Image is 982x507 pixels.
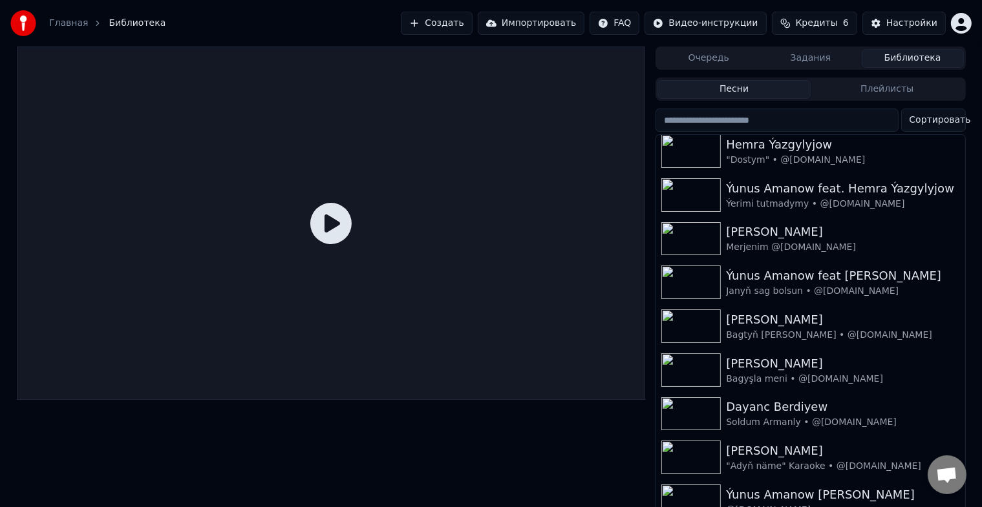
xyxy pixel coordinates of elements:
[726,398,959,416] div: Dayanc Berdiyew
[49,17,165,30] nav: breadcrumb
[645,12,766,35] button: Видео-инструкции
[726,136,959,154] div: Hemra Ýazgylyjow
[590,12,639,35] button: FAQ
[726,154,959,167] div: "Dostym" • @[DOMAIN_NAME]
[726,311,959,329] div: [PERSON_NAME]
[843,17,849,30] span: 6
[811,80,964,99] button: Плейлисты
[726,285,959,298] div: Janyň sag bolsun • @[DOMAIN_NAME]
[726,460,959,473] div: "Adyň näme" Karaoke • @[DOMAIN_NAME]
[726,355,959,373] div: [PERSON_NAME]
[10,10,36,36] img: youka
[49,17,88,30] a: Главная
[726,416,959,429] div: Soldum Armanly • @[DOMAIN_NAME]
[657,80,811,99] button: Песни
[726,198,959,211] div: Ýerimi tutmadymy • @[DOMAIN_NAME]
[726,241,959,254] div: Merjenim @[DOMAIN_NAME]
[772,12,857,35] button: Кредиты6
[760,49,862,68] button: Задания
[862,12,946,35] button: Настройки
[726,180,959,198] div: Ýunus Amanow feat. Hemra Ýazgylyjow
[910,114,971,127] span: Сортировать
[726,223,959,241] div: [PERSON_NAME]
[726,267,959,285] div: Ýunus Amanow feat [PERSON_NAME]
[796,17,838,30] span: Кредиты
[726,486,959,504] div: Ýunus Amanow [PERSON_NAME]
[109,17,165,30] span: Библиотека
[478,12,585,35] button: Импортировать
[401,12,472,35] button: Создать
[928,455,966,494] div: Открытый чат
[726,442,959,460] div: [PERSON_NAME]
[657,49,760,68] button: Очередь
[726,373,959,386] div: Bagyşla meni • @[DOMAIN_NAME]
[862,49,964,68] button: Библиотека
[886,17,937,30] div: Настройки
[726,329,959,342] div: Bagtyň [PERSON_NAME] • @[DOMAIN_NAME]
